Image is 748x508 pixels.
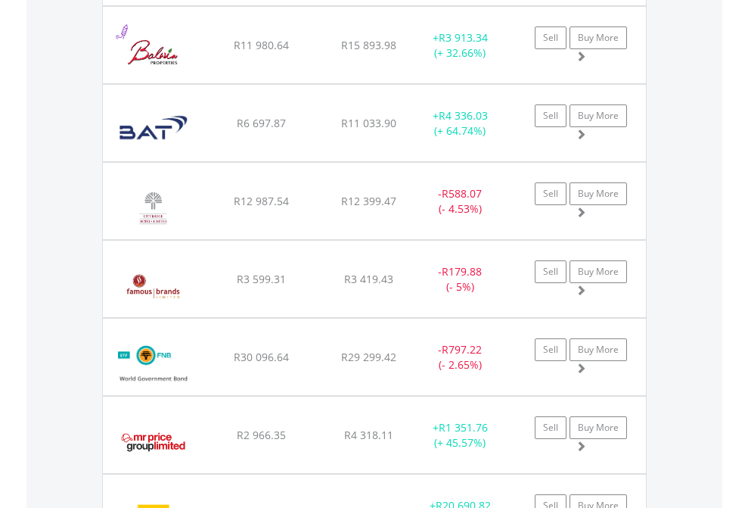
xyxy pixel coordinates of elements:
span: R6 697.87 [237,116,286,130]
span: R11 980.64 [234,38,289,52]
span: R12 399.47 [341,194,396,208]
a: Sell [535,416,566,439]
a: Sell [535,104,566,127]
span: R4 336.03 [439,108,488,123]
a: Buy More [570,338,627,361]
span: R4 318.11 [344,428,393,442]
span: R797.22 [442,342,482,357]
span: R179.88 [442,264,482,279]
a: Sell [535,26,566,49]
img: EQU.ZA.FBR.png [110,260,196,313]
span: R15 893.98 [341,38,396,52]
span: R3 913.34 [439,30,488,45]
div: - (- 5%) [413,264,507,295]
div: + (+ 32.66%) [413,30,507,61]
img: EQU.ZA.CLH.png [110,182,196,235]
a: Buy More [570,182,627,205]
span: R30 096.64 [234,350,289,364]
a: Sell [535,260,566,283]
span: R588.07 [442,186,482,201]
img: EQU.ZA.MRP.png [110,416,196,469]
a: Buy More [570,26,627,49]
img: EQU.ZA.BWN.png [110,26,196,79]
div: + (+ 64.74%) [413,108,507,139]
a: Buy More [570,416,627,439]
div: - (- 2.65%) [413,342,507,372]
span: R29 299.42 [341,350,396,364]
span: R11 033.90 [341,116,396,130]
img: EQU.ZA.BTI.png [110,104,197,157]
div: - (- 4.53%) [413,186,507,217]
a: Sell [535,182,566,205]
span: R2 966.35 [237,428,286,442]
span: R1 351.76 [439,420,488,435]
a: Sell [535,338,566,361]
span: R3 419.43 [344,272,393,286]
div: + (+ 45.57%) [413,420,507,450]
a: Buy More [570,260,627,283]
span: R12 987.54 [234,194,289,208]
span: R3 599.31 [237,272,286,286]
img: EQU.ZA.FNBWGB.png [110,338,197,391]
a: Buy More [570,104,627,127]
